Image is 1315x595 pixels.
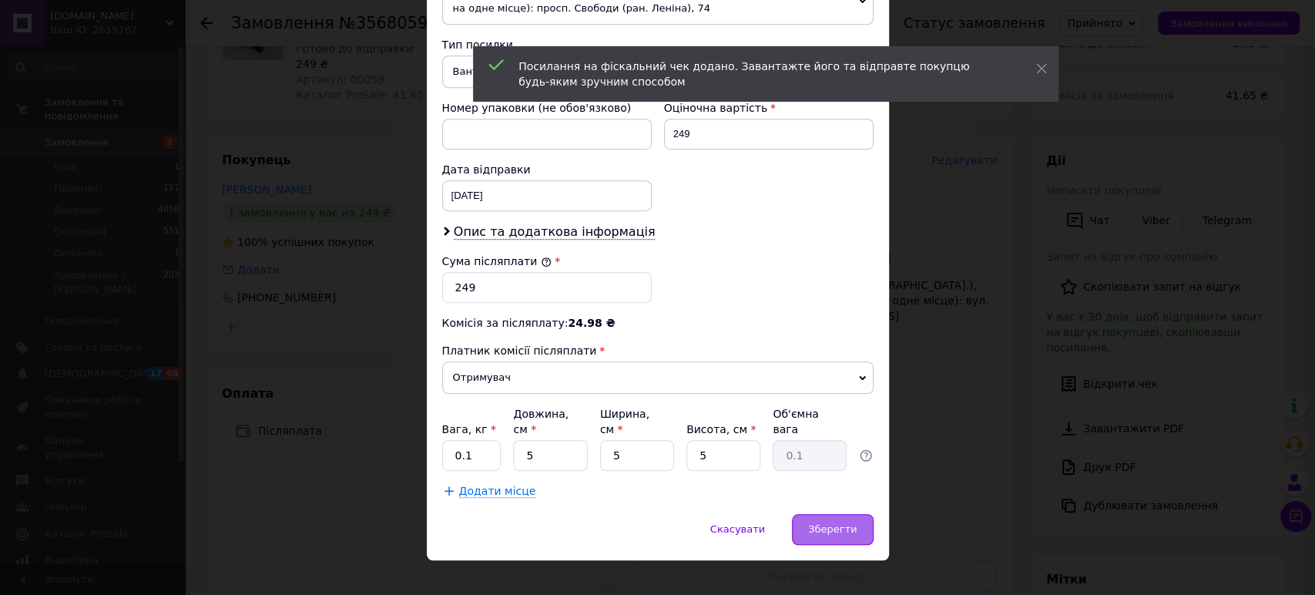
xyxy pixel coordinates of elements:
[442,55,874,88] span: Вантаж
[600,408,649,435] label: Ширина, см
[442,162,652,177] div: Дата відправки
[568,317,615,329] span: 24.98 ₴
[773,406,847,437] div: Об'ємна вага
[686,423,756,435] label: Висота, см
[454,224,656,240] span: Опис та додаткова інформація
[459,485,536,498] span: Додати місце
[710,523,765,535] span: Скасувати
[513,408,569,435] label: Довжина, см
[442,39,513,51] span: Тип посилки
[664,100,874,116] div: Оціночна вартість
[442,255,552,267] label: Сума післяплати
[442,100,652,116] div: Номер упаковки (не обов'язково)
[808,523,857,535] span: Зберегти
[442,345,597,357] span: Платник комісії післяплати
[518,59,998,89] div: Посилання на фіскальний чек додано. Завантажте його та відправте покупцю будь-яким зручним способом
[442,423,496,435] label: Вага, кг
[442,315,874,331] div: Комісія за післяплату:
[442,361,874,394] span: Отримувач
